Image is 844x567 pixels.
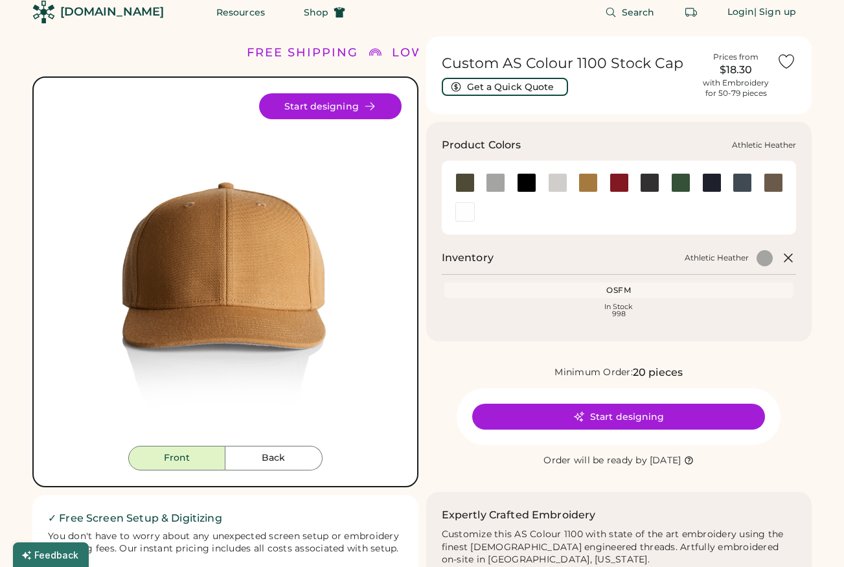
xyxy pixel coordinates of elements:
h2: Expertly Crafted Embroidery [442,507,596,523]
h2: ✓ Free Screen Setup & Digitizing [48,511,403,526]
div: with Embroidery for 50-79 pieces [703,78,769,98]
div: Athletic Heather [732,140,796,150]
img: Rendered Logo - Screens [32,1,55,23]
div: Order will be ready by [543,454,647,467]
div: $18.30 [703,62,769,78]
div: OSFM [447,285,792,295]
img: 1100 - Athletic Heather Front Image [49,93,402,446]
div: Athletic Heather [685,253,749,263]
div: You don't have to worry about any unexpected screen setup or embroidery digitizing fees. Our inst... [48,530,403,556]
h1: Custom AS Colour 1100 Stock Cap [442,54,696,73]
button: Back [225,446,323,470]
div: [DATE] [650,454,681,467]
span: Shop [304,8,328,17]
button: Front [128,446,225,470]
div: | Sign up [754,6,796,19]
div: 1100 Style Image [49,93,402,446]
button: Get a Quick Quote [442,78,568,96]
div: [DOMAIN_NAME] [60,4,164,20]
div: Login [727,6,755,19]
div: LOWER 48 STATES [392,44,523,62]
button: Start designing [472,404,765,430]
h2: Inventory [442,250,494,266]
div: 20 pieces [633,365,683,380]
div: FREE SHIPPING [247,44,358,62]
h3: Product Colors [442,137,521,153]
div: Customize this AS Colour 1100 with state of the art embroidery using the finest [DEMOGRAPHIC_DATA... [442,528,797,567]
div: In Stock 998 [447,303,792,318]
div: Minimum Order: [554,366,633,379]
button: Start designing [259,93,402,119]
div: Prices from [713,52,758,62]
span: Search [622,8,655,17]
